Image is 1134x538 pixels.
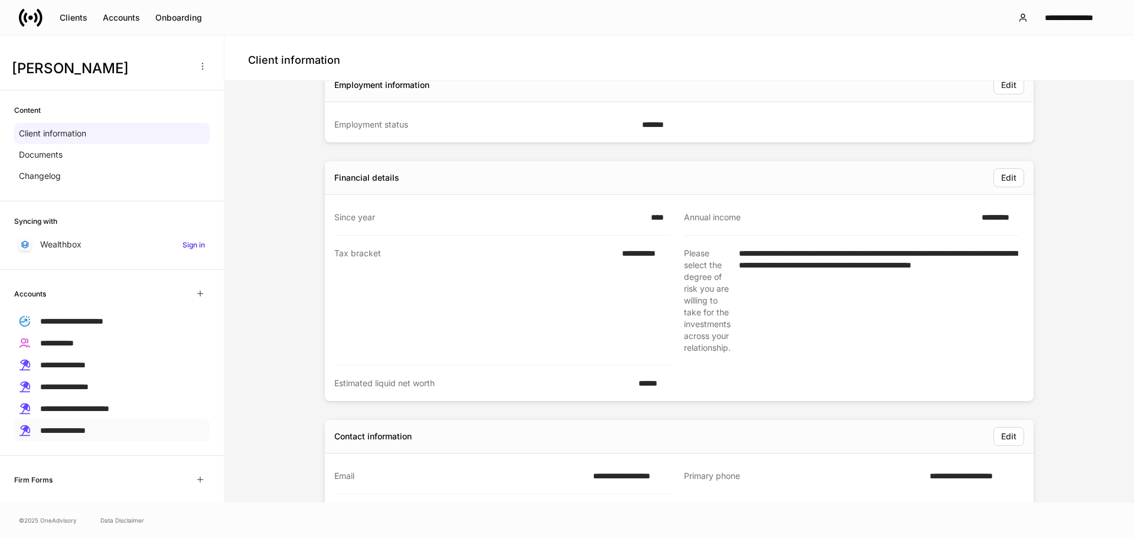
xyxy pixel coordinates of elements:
div: Accounts [103,12,140,24]
button: Onboarding [148,8,210,27]
button: Accounts [95,8,148,27]
a: Client information [14,123,210,144]
div: Employment status [334,119,635,131]
div: Employment information [334,79,429,91]
button: Edit [993,168,1024,187]
div: Since year [334,211,644,223]
p: Documents [19,149,63,161]
p: Changelog [19,170,61,182]
div: Tax bracket [334,247,615,353]
button: Edit [993,427,1024,446]
h4: Client information [248,53,340,67]
h6: Accounts [14,288,46,299]
h6: Sign in [183,239,205,250]
div: Edit [1001,172,1016,184]
div: Edit [1001,79,1016,91]
a: Data Disclaimer [100,516,144,525]
span: © 2025 OneAdvisory [19,516,77,525]
div: Contact information [334,431,412,442]
div: Edit [1001,431,1016,442]
div: Onboarding [155,12,202,24]
div: Estimated liquid net worth [334,377,631,389]
h6: Content [14,105,41,116]
div: Email [334,470,586,482]
button: Clients [52,8,95,27]
a: WealthboxSign in [14,234,210,255]
h6: Syncing with [14,216,57,227]
div: Primary phone [684,470,923,482]
div: Clients [60,12,87,24]
h6: Firm Forms [14,474,53,485]
div: Financial details [334,172,399,184]
p: Wealthbox [40,239,82,250]
a: Documents [14,144,210,165]
h3: [PERSON_NAME] [12,59,188,78]
div: Annual income [684,211,975,223]
a: Changelog [14,165,210,187]
div: Please select the degree of risk you are willing to take for the investments across your relation... [684,247,732,354]
p: Client information [19,128,86,139]
button: Edit [993,76,1024,94]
